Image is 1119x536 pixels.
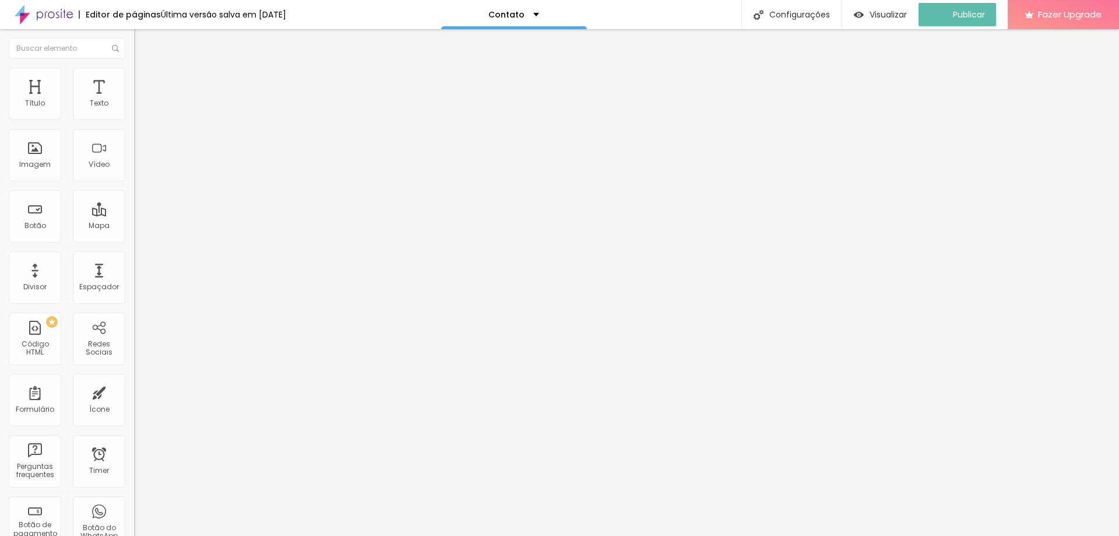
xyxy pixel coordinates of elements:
[134,29,1119,536] iframe: Editor
[79,283,119,291] div: Espaçador
[16,405,54,414] div: Formulário
[25,99,45,107] div: Título
[161,10,286,19] div: Última versão salva em [DATE]
[89,405,110,414] div: Ícone
[76,340,122,357] div: Redes Sociais
[89,160,110,169] div: Vídeo
[9,38,125,59] input: Buscar elemento
[90,99,108,107] div: Texto
[79,10,161,19] div: Editor de páginas
[953,10,985,19] span: Publicar
[919,3,996,26] button: Publicar
[19,160,51,169] div: Imagem
[112,45,119,52] img: Icone
[854,10,864,20] img: view-1.svg
[89,222,110,230] div: Mapa
[870,10,907,19] span: Visualizar
[23,283,47,291] div: Divisor
[12,340,58,357] div: Código HTML
[754,10,763,20] img: Icone
[24,222,46,230] div: Botão
[1038,9,1102,19] span: Fazer Upgrade
[12,463,58,479] div: Perguntas frequentes
[842,3,919,26] button: Visualizar
[89,467,109,475] div: Timer
[488,10,525,19] p: Contato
